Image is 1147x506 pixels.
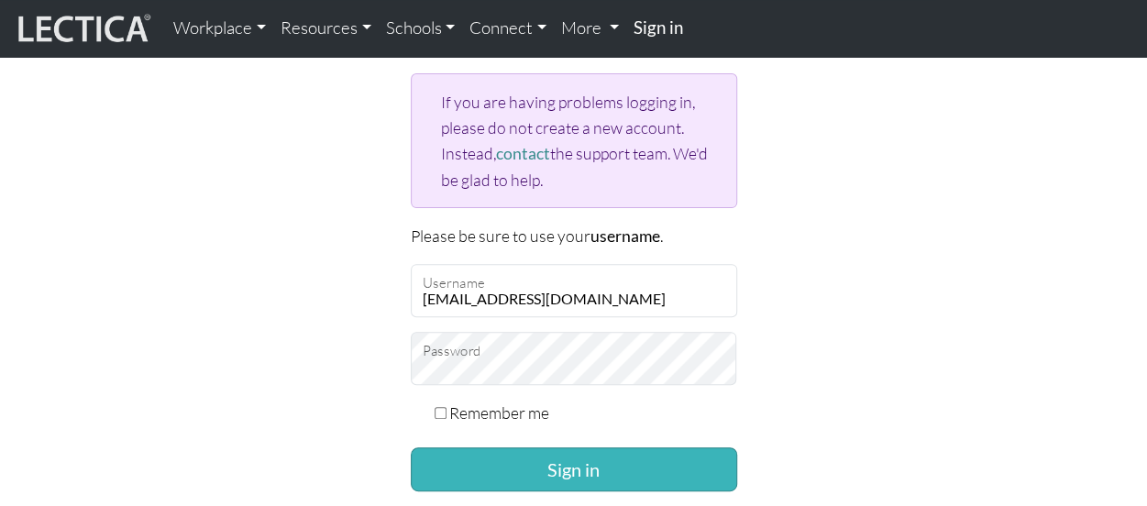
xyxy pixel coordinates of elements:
[166,7,273,49] a: Workplace
[626,7,690,49] a: Sign in
[379,7,463,49] a: Schools
[411,73,737,209] div: If you are having problems logging in, please do not create a new account. Instead, the support t...
[590,226,660,246] strong: username
[554,7,626,49] a: More
[462,7,554,49] a: Connect
[14,11,151,46] img: lecticalive
[634,17,683,38] strong: Sign in
[411,447,737,491] button: Sign in
[496,144,550,163] a: contact
[273,7,379,49] a: Resources
[411,264,737,317] input: Username
[449,400,549,425] label: Remember me
[411,223,737,249] p: Please be sure to use your .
